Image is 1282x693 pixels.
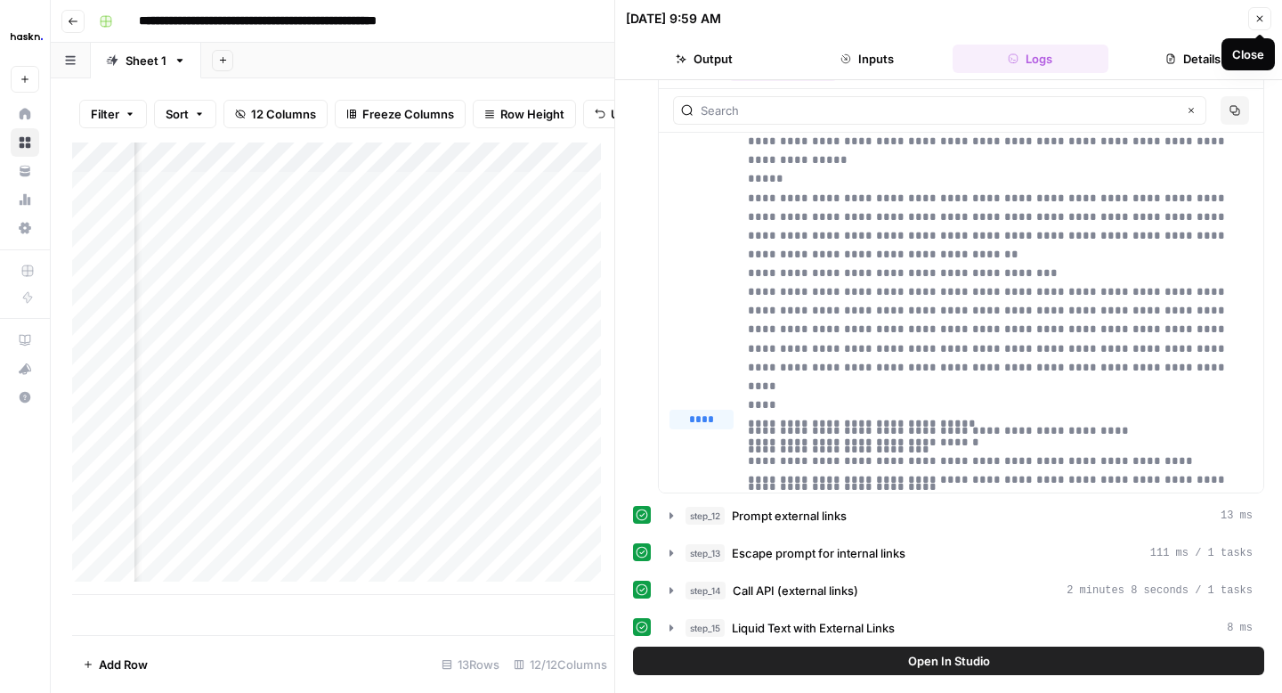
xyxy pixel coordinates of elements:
[11,128,39,157] a: Browse
[79,100,147,128] button: Filter
[91,105,119,123] span: Filter
[1221,508,1253,524] span: 13 ms
[500,105,564,123] span: Row Height
[11,157,39,185] a: Your Data
[335,100,466,128] button: Freeze Columns
[789,45,945,73] button: Inputs
[72,650,158,679] button: Add Row
[732,544,905,562] span: Escape prompt for internal links
[11,355,39,383] button: What's new?
[732,507,847,525] span: Prompt external links
[659,576,1263,605] button: 2 minutes 8 seconds / 1 tasks
[11,14,39,59] button: Workspace: Haskn
[1150,545,1253,561] span: 111 ms / 1 tasks
[686,619,725,637] span: step_15
[633,647,1264,675] button: Open In Studio
[908,652,990,670] span: Open In Studio
[1232,45,1264,63] div: Close
[126,52,166,69] div: Sheet 1
[251,105,316,123] span: 12 Columns
[11,326,39,355] a: AirOps Academy
[1227,620,1253,636] span: 8 ms
[1116,45,1271,73] button: Details
[11,185,39,214] a: Usage
[686,544,725,562] span: step_13
[12,355,38,382] div: What's new?
[659,614,1263,642] button: 8 ms
[732,619,895,637] span: Liquid Text with External Links
[686,507,725,525] span: step_12
[223,100,328,128] button: 12 Columns
[507,650,614,679] div: 12/12 Columns
[1067,583,1253,599] span: 2 minutes 8 seconds / 1 tasks
[99,656,148,673] span: Add Row
[733,582,858,599] span: Call API (external links)
[154,100,216,128] button: Sort
[659,539,1263,567] button: 111 ms / 1 tasks
[91,43,201,78] a: Sheet 1
[626,45,782,73] button: Output
[626,10,721,28] div: [DATE] 9:59 AM
[659,47,1263,493] div: 1 minute 56 seconds / 1 tasks
[11,383,39,412] button: Help + Support
[701,102,1177,119] input: Search
[583,100,653,128] button: Undo
[11,20,43,53] img: Haskn Logo
[362,105,454,123] span: Freeze Columns
[659,501,1263,530] button: 13 ms
[11,214,39,242] a: Settings
[166,105,189,123] span: Sort
[11,100,39,128] a: Home
[434,650,507,679] div: 13 Rows
[686,582,726,599] span: step_14
[473,100,576,128] button: Row Height
[953,45,1108,73] button: Logs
